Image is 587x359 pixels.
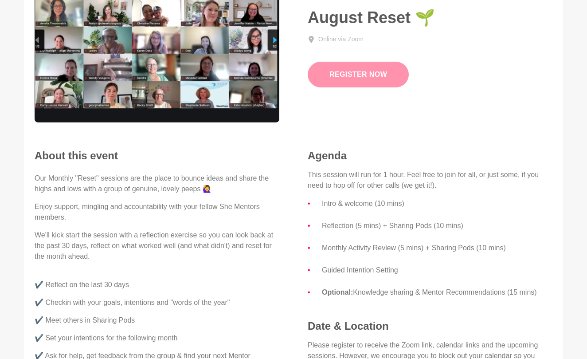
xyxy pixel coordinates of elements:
li: Intro & welcome (10 mins) [322,198,552,209]
h4: Date & Location [308,320,552,333]
li: Monthly Activity Review (5 mins) + Sharing Pods (10 mins) [322,242,552,254]
p: ✔️ Checkin with your goals, intentions and "words of the year" [35,297,279,308]
a: Register Now [308,62,409,87]
p: ✔️ Meet others in Sharing Pods [35,315,279,326]
strong: Optional: [322,288,353,296]
h1: August Reset 🌱 [308,8,552,28]
p: ✔️ Set your intentions for the following month [35,333,279,343]
p: This session will run for 1 hour. Feel free to join for all, or just some, if you need to hop off... [308,170,552,191]
h4: Agenda [308,149,552,162]
p: Enjoy support, mingling and accountability with your fellow She Mentors members. [35,201,279,223]
p: Our Monthly "Reset" sessions are the place to bounce ideas and share the highs and lows with a gr... [35,173,279,194]
p: ✔️ Reflect on the last 30 days [35,269,279,290]
li: Knowledge sharing & Mentor Recommendations (15 mins) [322,287,552,298]
p: We'll kick start the session with a reflection exercise so you can look back at the past 30 days,... [35,230,279,262]
div: Online via Zoom [318,35,364,44]
li: Reflection (5 mins) + Sharing Pods (10 mins) [322,220,552,232]
h2: About this event [35,149,279,162]
li: Guided Intention Setting [322,264,552,276]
